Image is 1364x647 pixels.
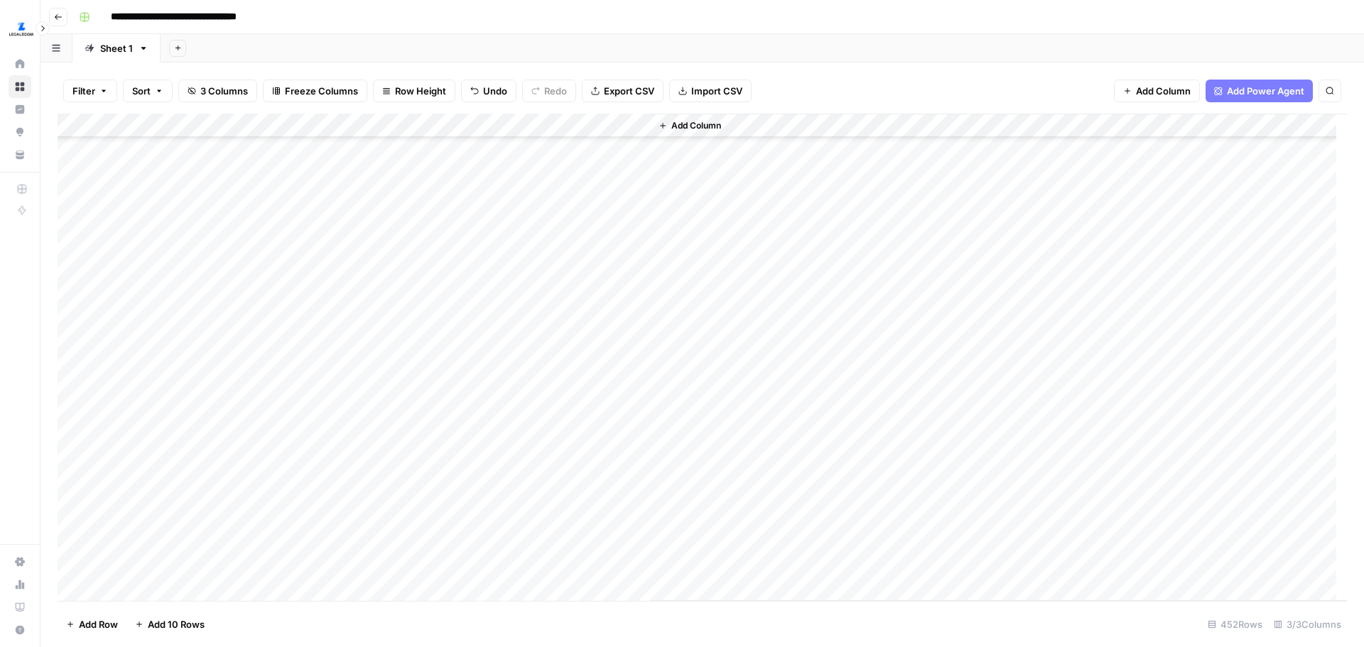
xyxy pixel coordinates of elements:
[1206,80,1313,102] button: Add Power Agent
[373,80,455,102] button: Row Height
[178,80,257,102] button: 3 Columns
[132,84,151,98] span: Sort
[263,80,367,102] button: Freeze Columns
[1114,80,1200,102] button: Add Column
[1136,84,1191,98] span: Add Column
[461,80,516,102] button: Undo
[72,34,161,62] a: Sheet 1
[582,80,664,102] button: Export CSV
[9,619,31,641] button: Help + Support
[9,98,31,121] a: Insights
[9,75,31,98] a: Browse
[9,16,34,42] img: LegalZoom Logo
[9,143,31,166] a: Your Data
[285,84,358,98] span: Freeze Columns
[395,84,446,98] span: Row Height
[9,11,31,47] button: Workspace: LegalZoom
[72,84,95,98] span: Filter
[100,41,133,55] div: Sheet 1
[9,53,31,75] a: Home
[522,80,576,102] button: Redo
[483,84,507,98] span: Undo
[9,573,31,596] a: Usage
[671,119,721,132] span: Add Column
[79,617,118,631] span: Add Row
[653,116,727,135] button: Add Column
[9,121,31,143] a: Opportunities
[1227,84,1304,98] span: Add Power Agent
[200,84,248,98] span: 3 Columns
[9,550,31,573] a: Settings
[148,617,205,631] span: Add 10 Rows
[691,84,742,98] span: Import CSV
[604,84,654,98] span: Export CSV
[1202,613,1268,636] div: 452 Rows
[123,80,173,102] button: Sort
[63,80,117,102] button: Filter
[669,80,752,102] button: Import CSV
[58,613,126,636] button: Add Row
[9,596,31,619] a: Learning Hub
[544,84,567,98] span: Redo
[1268,613,1347,636] div: 3/3 Columns
[126,613,213,636] button: Add 10 Rows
